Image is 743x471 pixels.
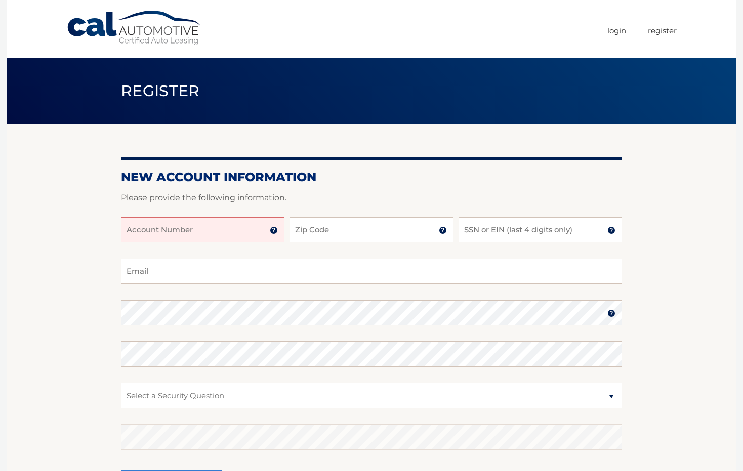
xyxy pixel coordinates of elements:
input: Email [121,259,622,284]
input: Zip Code [290,217,453,242]
input: SSN or EIN (last 4 digits only) [459,217,622,242]
img: tooltip.svg [439,226,447,234]
img: tooltip.svg [607,226,615,234]
a: Cal Automotive [66,10,203,46]
input: Account Number [121,217,284,242]
img: tooltip.svg [270,226,278,234]
img: tooltip.svg [607,309,615,317]
a: Login [607,22,626,39]
p: Please provide the following information. [121,191,622,205]
h2: New Account Information [121,169,622,185]
a: Register [648,22,677,39]
span: Register [121,81,200,100]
